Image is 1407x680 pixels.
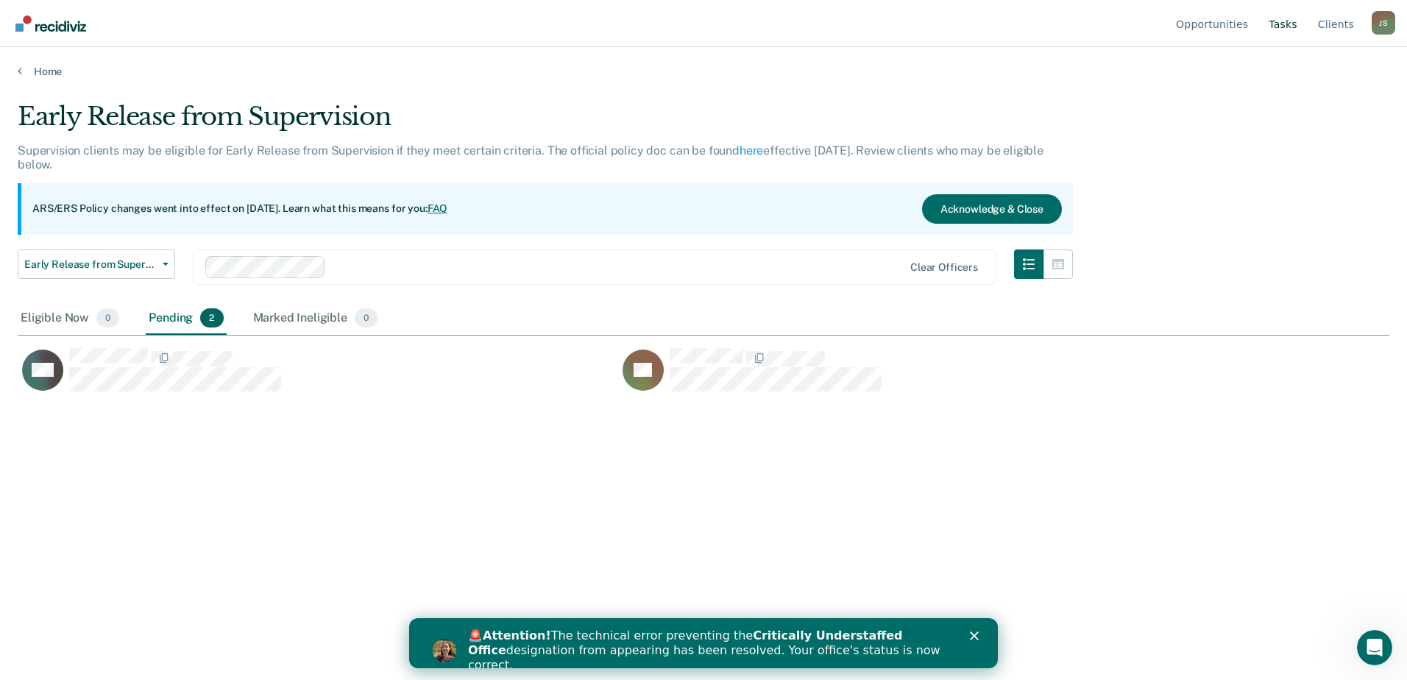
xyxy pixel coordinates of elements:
[409,618,998,668] iframe: Intercom live chat banner
[96,308,119,327] span: 0
[910,261,978,274] div: Clear officers
[250,302,381,335] div: Marked Ineligible0
[428,202,448,214] a: FAQ
[59,10,494,39] b: Critically Understaffed Office
[32,202,447,216] p: ARS/ERS Policy changes went into effect on [DATE]. Learn what this means for you:
[74,10,142,24] b: Attention!
[922,194,1062,224] button: Acknowledge & Close
[18,347,618,406] div: CaseloadOpportunityCell-08031274
[18,102,1073,144] div: Early Release from Supervision
[561,13,575,22] div: Close
[740,144,763,157] a: here
[355,308,378,327] span: 0
[18,144,1043,171] p: Supervision clients may be eligible for Early Release from Supervision if they meet certain crite...
[59,10,542,54] div: 🚨 The technical error preventing the designation from appearing has been resolved. Your office's ...
[18,249,175,279] button: Early Release from Supervision
[200,308,223,327] span: 2
[1357,630,1392,665] iframe: Intercom live chat
[618,347,1219,406] div: CaseloadOpportunityCell-08633112
[18,302,122,335] div: Eligible Now0
[1372,11,1395,35] div: J S
[146,302,226,335] div: Pending2
[18,65,1389,78] a: Home
[15,15,86,32] img: Recidiviz
[24,258,157,271] span: Early Release from Supervision
[1372,11,1395,35] button: Profile dropdown button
